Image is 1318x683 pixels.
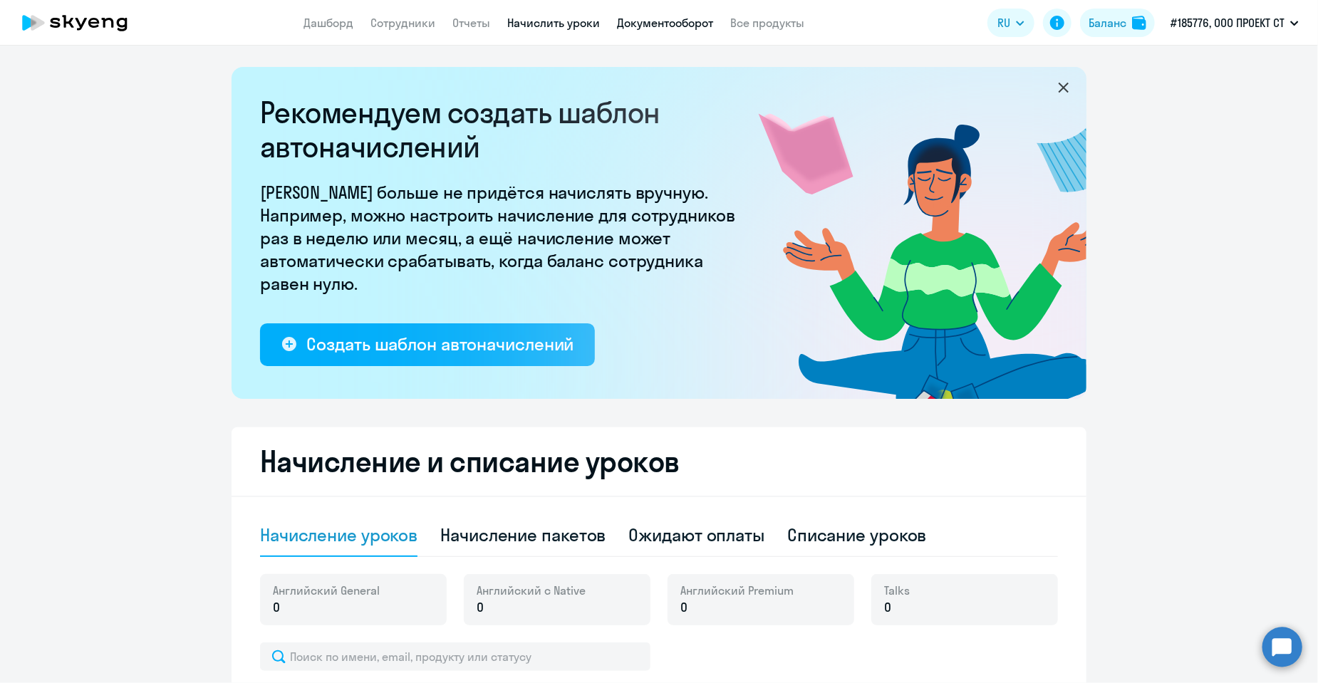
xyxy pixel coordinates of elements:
a: Отчеты [452,16,490,30]
button: Создать шаблон автоначислений [260,323,595,366]
span: 0 [477,598,484,617]
a: Все продукты [730,16,804,30]
a: Сотрудники [370,16,435,30]
h2: Рекомендуем создать шаблон автоначислений [260,95,744,164]
div: Создать шаблон автоначислений [306,333,574,355]
span: 0 [884,598,891,617]
div: Списание уроков [787,523,927,546]
div: Баланс [1089,14,1126,31]
a: Дашборд [303,16,353,30]
img: balance [1132,16,1146,30]
span: Английский с Native [477,583,586,598]
a: Документооборот [617,16,713,30]
span: Talks [884,583,910,598]
h2: Начисление и списание уроков [260,444,1058,479]
button: Балансbalance [1080,9,1155,37]
button: #185776, ООО ПРОЕКТ СТ [1163,6,1306,40]
p: #185776, ООО ПРОЕКТ СТ [1171,14,1285,31]
div: Начисление пакетов [440,523,606,546]
span: 0 [273,598,280,617]
span: 0 [680,598,687,617]
div: Ожидают оплаты [629,523,765,546]
span: Английский Premium [680,583,794,598]
p: [PERSON_NAME] больше не придётся начислять вручную. Например, можно настроить начисление для сотр... [260,181,744,295]
a: Начислить уроки [507,16,600,30]
span: Английский General [273,583,380,598]
div: Начисление уроков [260,523,417,546]
input: Поиск по имени, email, продукту или статусу [260,642,650,671]
span: RU [997,14,1010,31]
button: RU [987,9,1034,37]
